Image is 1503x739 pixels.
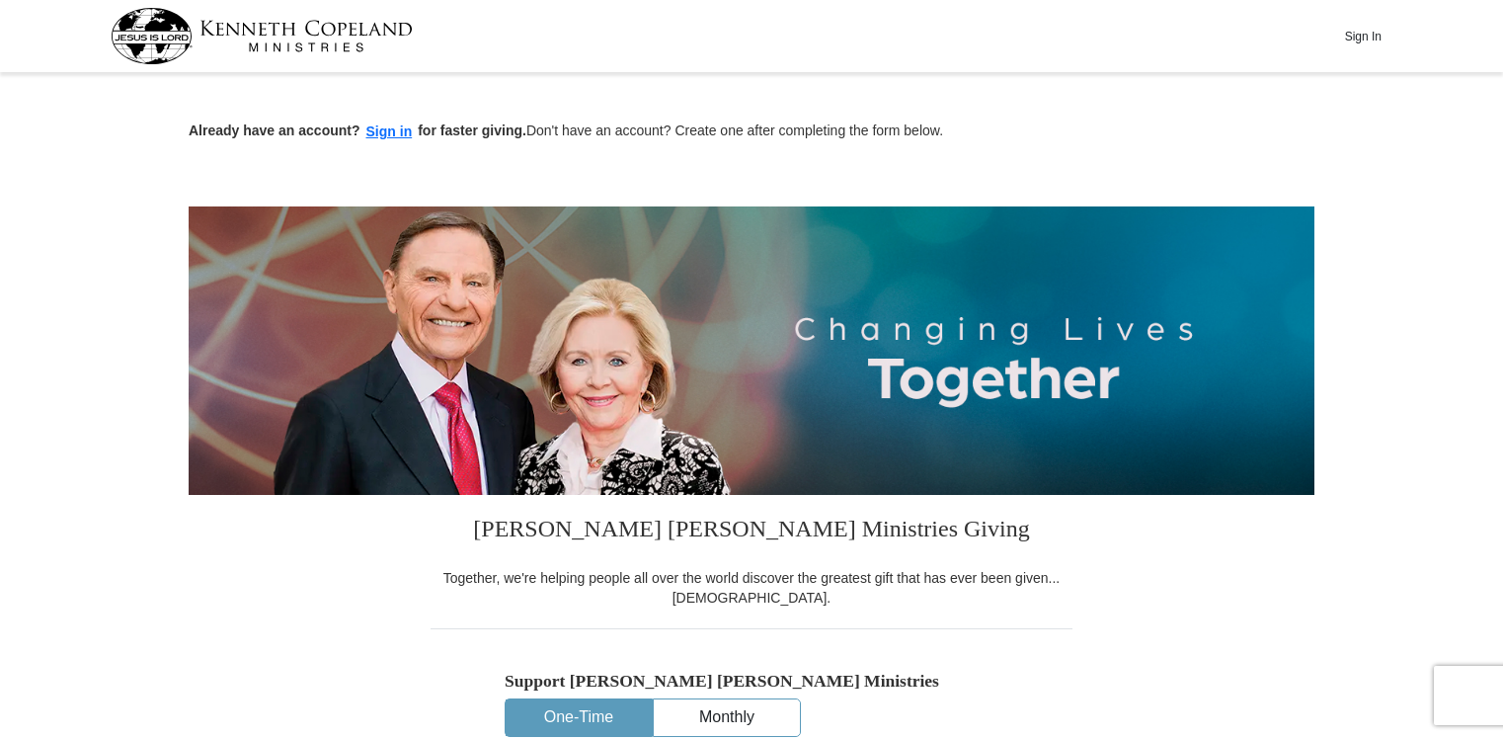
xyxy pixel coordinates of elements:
button: Monthly [654,699,800,736]
button: Sign In [1333,21,1392,51]
h5: Support [PERSON_NAME] [PERSON_NAME] Ministries [505,671,998,692]
img: kcm-header-logo.svg [111,8,413,64]
strong: Already have an account? for faster giving. [189,123,526,138]
p: Don't have an account? Create one after completing the form below. [189,121,1314,143]
div: Together, we're helping people all over the world discover the greatest gift that has ever been g... [431,568,1072,608]
button: Sign in [360,121,419,143]
h3: [PERSON_NAME] [PERSON_NAME] Ministries Giving [431,495,1072,568]
button: One-Time [506,699,652,736]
